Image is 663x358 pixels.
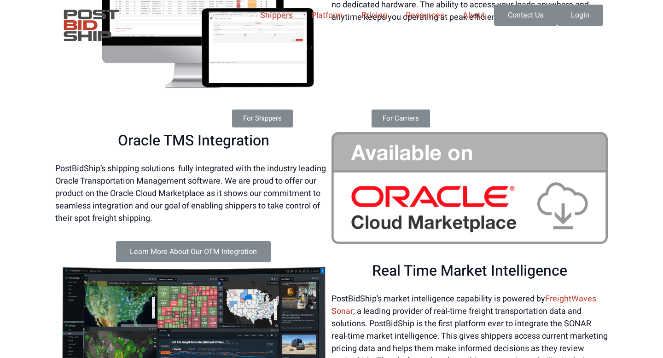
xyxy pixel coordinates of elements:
[60,5,122,46] img: PostBidShip
[454,5,494,26] a: About
[557,5,603,26] a: Login
[372,262,567,280] span: Real Time Market Intelligence
[396,5,454,26] a: Resources
[372,110,430,127] a: For Carriers
[571,12,589,19] span: Login
[130,248,257,255] span: Learn More About Our OTM Integration
[243,115,282,122] span: For Shippers
[116,241,271,262] a: Learn More About Our OTM Integration
[251,5,302,26] a: Shippers
[352,5,396,26] a: Pricing
[331,293,596,318] a: FreightWaves Sonar
[494,5,557,26] a: Contact Us
[118,132,269,150] span: Oracle TMS Integration
[55,162,326,225] span: PostBidShip’s shipping solutions fully integrated with the industry leading Oracle Transportation...
[383,115,419,122] span: For Carriers
[232,110,293,127] a: For Shippers
[508,12,543,19] span: Contact Us
[302,5,352,26] a: Platform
